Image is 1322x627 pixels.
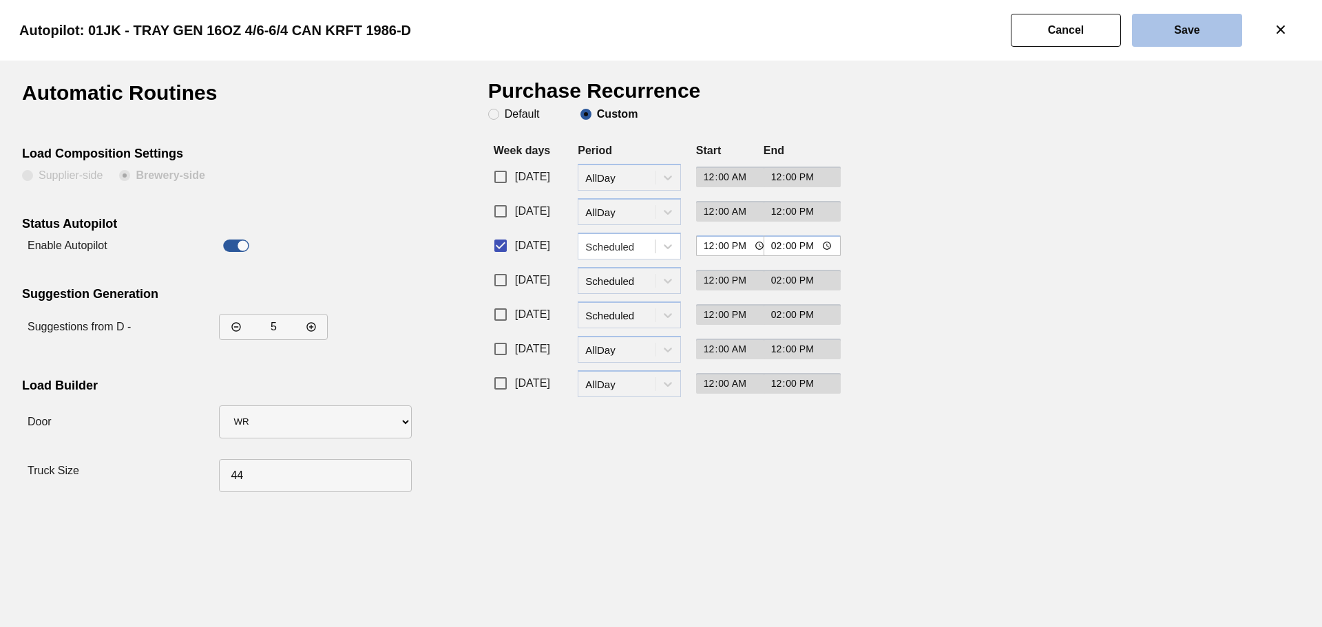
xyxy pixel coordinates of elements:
[515,306,550,323] span: [DATE]
[578,145,612,156] label: Period
[515,237,550,254] span: [DATE]
[515,272,550,288] span: [DATE]
[515,375,550,392] span: [DATE]
[22,170,103,184] clb-radio-button: Supplier-side
[488,83,733,109] h1: Purchase Recurrence
[585,240,656,252] div: Scheduled
[28,465,79,476] label: Truck Size
[28,240,107,251] label: Enable Autopilot
[22,287,406,305] div: Suggestion Generation
[119,170,205,184] clb-radio-button: Brewery-side
[515,341,550,357] span: [DATE]
[488,109,564,120] clb-radio-button: Default
[494,145,550,156] label: Week days
[22,217,406,235] div: Status Autopilot
[22,379,406,396] div: Load Builder
[22,83,266,114] h1: Automatic Routines
[28,416,52,427] label: Door
[22,147,406,164] div: Load Composition Settings
[515,203,550,220] span: [DATE]
[28,321,131,332] label: Suggestions from D -
[696,145,721,156] label: Start
[580,109,638,120] clb-radio-button: Custom
[515,169,550,185] span: [DATE]
[764,145,784,156] label: End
